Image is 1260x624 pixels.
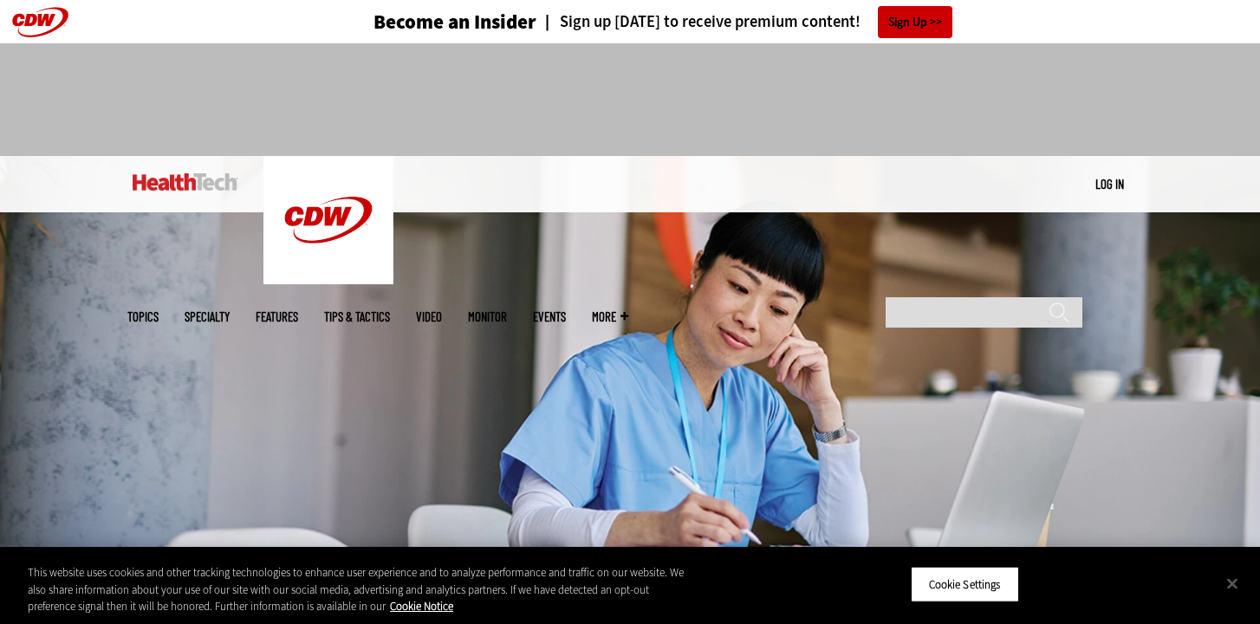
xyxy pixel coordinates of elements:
a: MonITor [468,310,507,323]
a: Video [416,310,442,323]
a: Sign up [DATE] to receive premium content! [536,14,861,30]
iframe: advertisement [315,61,945,139]
a: Become an Insider [309,12,536,32]
img: Home [133,173,237,191]
span: More [592,310,628,323]
h3: Become an Insider [373,12,536,32]
a: More information about your privacy [390,599,453,614]
img: Home [263,156,393,284]
div: This website uses cookies and other tracking technologies to enhance user experience and to analy... [28,564,693,615]
span: Specialty [185,310,230,323]
a: Sign Up [878,6,952,38]
a: Log in [1095,176,1124,192]
a: Tips & Tactics [324,310,390,323]
a: Features [256,310,298,323]
button: Close [1213,564,1251,602]
a: Events [533,310,566,323]
span: Topics [127,310,159,323]
div: User menu [1095,175,1124,193]
a: CDW [263,270,393,289]
button: Cookie Settings [911,566,1019,602]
